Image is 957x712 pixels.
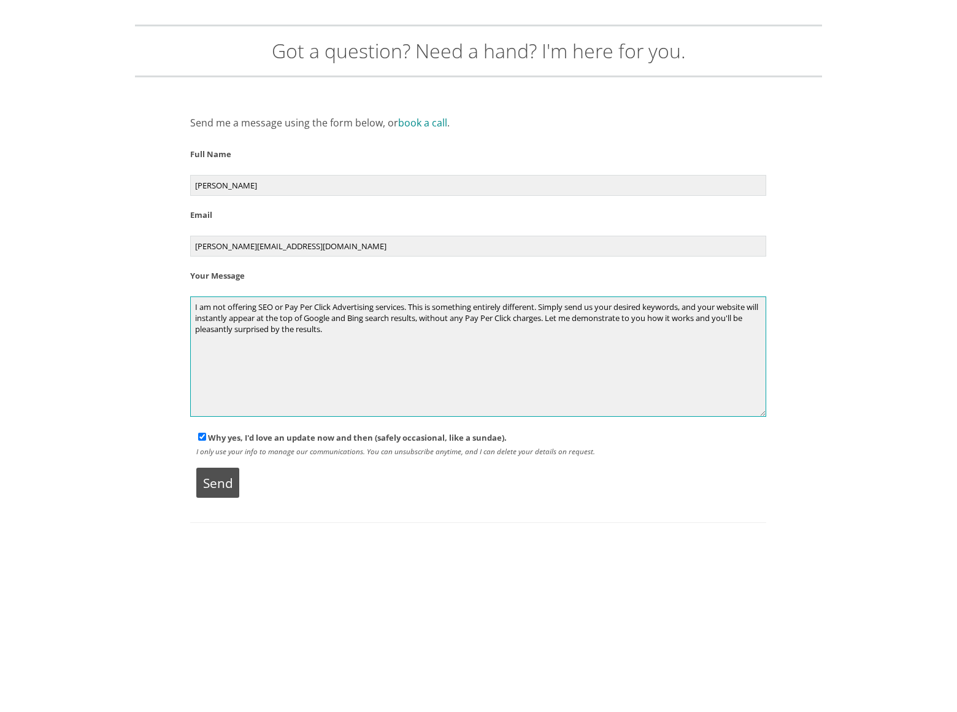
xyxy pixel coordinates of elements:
i: I only use your info to manage our communications. You can unsubscribe anytime, and I can delete ... [196,446,595,456]
a: book a call [398,116,447,130]
p: Email [190,208,766,222]
p: Full Name [190,147,766,161]
p: Got a question? Need a hand? I'm here for you. [135,39,822,63]
input: Send [196,468,239,498]
form: Contact form [190,147,766,498]
p: Send me a message using the form below, or . [190,114,766,132]
p: Your Message [190,269,766,283]
span: Why yes, I'd love an update now and then (safely occasional, like a sundae). [206,432,507,443]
